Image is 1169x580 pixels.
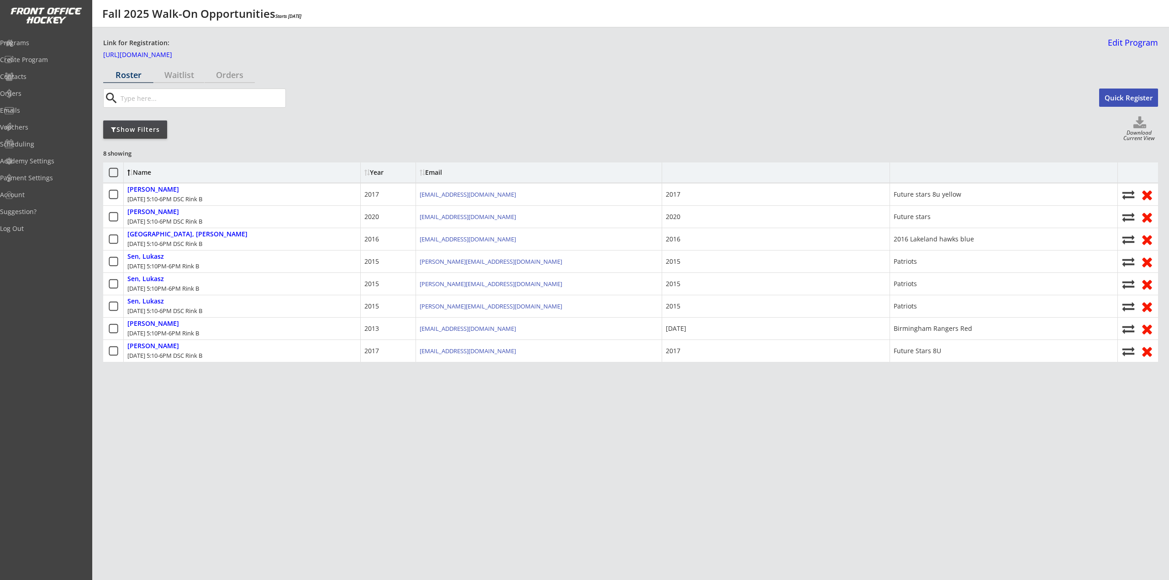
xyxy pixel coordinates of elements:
div: 2016 Lakeland hawks blue [894,235,974,244]
div: Sen, Lukasz [127,275,164,283]
button: Move player [1122,323,1135,335]
a: [PERSON_NAME][EMAIL_ADDRESS][DOMAIN_NAME] [420,257,562,266]
div: 2015 [364,302,379,311]
div: Roster [103,71,153,79]
button: Remove from roster (no refund) [1140,299,1154,314]
a: [EMAIL_ADDRESS][DOMAIN_NAME] [420,347,516,355]
a: [URL][DOMAIN_NAME] [103,52,195,62]
div: 2016 [666,235,680,244]
button: Move player [1122,345,1135,357]
div: [GEOGRAPHIC_DATA], [PERSON_NAME] [127,230,247,238]
div: Future stars 8u yellow [894,190,961,199]
div: Future stars [894,212,931,221]
a: Edit Program [1104,38,1158,54]
button: Move player [1122,278,1135,290]
div: 2017 [666,190,680,199]
button: Move player [1122,211,1135,223]
div: [DATE] 5:10-6PM DSC Rink B [127,195,202,203]
button: Remove from roster (no refund) [1140,232,1154,246]
div: [DATE] 5:10PM-6PM Rink B [127,262,199,270]
button: Move player [1122,256,1135,268]
div: Sen, Lukasz [127,253,164,261]
div: [DATE] 5:10-6PM DSC Rink B [127,351,202,360]
div: 2015 [364,257,379,266]
div: Future Stars 8U [894,346,941,355]
div: [DATE] [666,324,686,333]
button: Remove from roster (no refund) [1140,277,1154,291]
div: Birmingham Rangers Red [894,324,972,333]
div: 2020 [666,212,680,221]
div: [PERSON_NAME] [127,186,179,193]
div: Patriots [894,302,917,311]
a: [PERSON_NAME][EMAIL_ADDRESS][DOMAIN_NAME] [420,302,562,310]
a: [EMAIL_ADDRESS][DOMAIN_NAME] [420,324,516,333]
div: [DATE] 5:10-6PM DSC Rink B [127,240,202,248]
div: Sen, Lukasz [127,298,164,305]
button: Remove from roster (no refund) [1140,322,1154,336]
div: 2015 [666,302,680,311]
div: Waitlist [154,71,204,79]
div: [DATE] 5:10PM-6PM Rink B [127,329,199,337]
div: [DATE] 5:10-6PM DSC Rink B [127,307,202,315]
div: [DATE] 5:10-6PM DSC Rink B [127,217,202,225]
button: Remove from roster (no refund) [1140,188,1154,202]
div: 2017 [364,190,379,199]
div: Name [127,169,202,176]
em: Starts [DATE] [275,13,301,19]
button: search [104,91,119,105]
div: Download Current View [1120,130,1158,142]
a: [PERSON_NAME][EMAIL_ADDRESS][DOMAIN_NAME] [420,280,562,288]
div: 2016 [364,235,379,244]
div: [DATE] 5:10PM-6PM Rink B [127,284,199,293]
div: 2015 [364,279,379,288]
div: [PERSON_NAME] [127,320,179,328]
div: 8 showing [103,149,169,157]
a: [EMAIL_ADDRESS][DOMAIN_NAME] [420,190,516,199]
div: Fall 2025 Walk-On Opportunities [102,8,301,19]
div: 2015 [666,279,680,288]
button: Remove from roster (no refund) [1140,210,1154,224]
div: Email [420,169,502,176]
a: [EMAIL_ADDRESS][DOMAIN_NAME] [420,213,516,221]
div: Patriots [894,279,917,288]
button: Move player [1122,188,1135,201]
div: Year [364,169,412,176]
div: [PERSON_NAME] [127,208,179,216]
a: [EMAIL_ADDRESS][DOMAIN_NAME] [420,235,516,243]
div: Show Filters [103,125,167,134]
div: Link for Registration: [103,38,171,48]
div: [PERSON_NAME] [127,342,179,350]
button: Remove from roster (no refund) [1140,344,1154,358]
div: 2017 [364,346,379,355]
button: Remove from roster (no refund) [1140,255,1154,269]
div: Patriots [894,257,917,266]
div: 2017 [666,346,680,355]
button: Move player [1122,233,1135,246]
div: 2013 [364,324,379,333]
button: Quick Register [1099,89,1158,107]
input: Type here... [119,89,285,107]
button: Click to download full roster. Your browser settings may try to block it, check your security set... [1122,116,1158,130]
div: 2015 [666,257,680,266]
button: Move player [1122,300,1135,313]
img: FOH%20White%20Logo%20Transparent.png [10,7,82,24]
div: Orders [205,71,255,79]
div: 2020 [364,212,379,221]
